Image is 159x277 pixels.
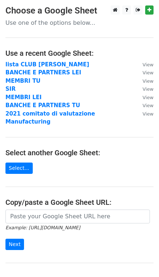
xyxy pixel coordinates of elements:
[5,61,89,68] a: lista CLUB [PERSON_NAME]
[5,239,24,250] input: Next
[5,69,81,76] a: BANCHE E PARTNERS LEI
[143,78,154,84] small: View
[135,61,154,68] a: View
[5,94,41,101] a: MEMBRI LEI
[5,19,154,27] p: Use one of the options below...
[135,78,154,84] a: View
[143,95,154,100] small: View
[5,163,33,174] a: Select...
[135,94,154,101] a: View
[5,225,80,230] small: Example: [URL][DOMAIN_NAME]
[5,86,16,92] a: SIR
[5,78,40,84] a: MEMBRI TU
[135,69,154,76] a: View
[135,102,154,109] a: View
[5,5,154,16] h3: Choose a Google Sheet
[143,86,154,92] small: View
[143,62,154,67] small: View
[5,110,95,125] a: 2021 comitato di valutazione Manufacturing
[143,111,154,117] small: View
[5,198,154,207] h4: Copy/paste a Google Sheet URL:
[5,102,80,109] a: BANCHE E PARTNERS TU
[5,210,150,223] input: Paste your Google Sheet URL here
[135,86,154,92] a: View
[143,70,154,75] small: View
[135,110,154,117] a: View
[143,103,154,108] small: View
[5,148,154,157] h4: Select another Google Sheet:
[5,49,154,58] h4: Use a recent Google Sheet:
